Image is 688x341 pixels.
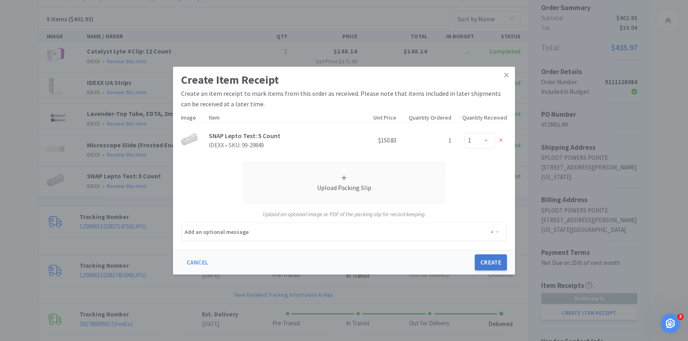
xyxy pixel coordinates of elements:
[181,131,198,148] img: c1e2ece4a6964e04ba4f59c6f2106778_175333.png
[181,89,507,109] div: Create an item receipt to mark items from this order as received. Please note that items included...
[347,136,396,145] h6: $150.83
[487,226,503,238] button: +
[206,110,344,125] div: Item
[661,314,680,333] iframe: Intercom live chat
[244,162,444,203] span: Upload Packing Slip
[209,132,280,140] a: SNAP Lepto Test: 5 Count
[247,183,441,192] div: Upload Packing Slip
[400,110,455,125] div: Quantity Ordered
[181,254,214,271] button: Cancel
[677,314,684,320] span: 3
[475,254,507,271] button: Create
[209,141,341,149] p: IDEXX SKU: 99-29849
[455,110,510,125] div: Quantity Received
[403,136,452,145] h6: 1
[344,110,400,125] div: Unit Price
[181,70,507,89] div: Create Item Receipt
[178,110,206,125] div: Image
[185,227,249,236] div: Add an optional message
[263,210,426,217] em: Upload an optional image or PDF of the packing slip for record keeping.
[224,141,229,149] span: •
